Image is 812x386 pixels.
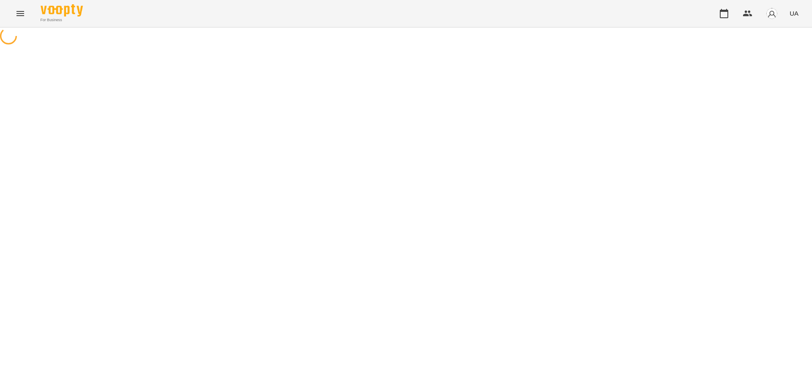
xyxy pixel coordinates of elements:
[786,6,802,21] button: UA
[790,9,798,18] span: UA
[41,17,83,23] span: For Business
[10,3,30,24] button: Menu
[41,4,83,17] img: Voopty Logo
[766,8,778,19] img: avatar_s.png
